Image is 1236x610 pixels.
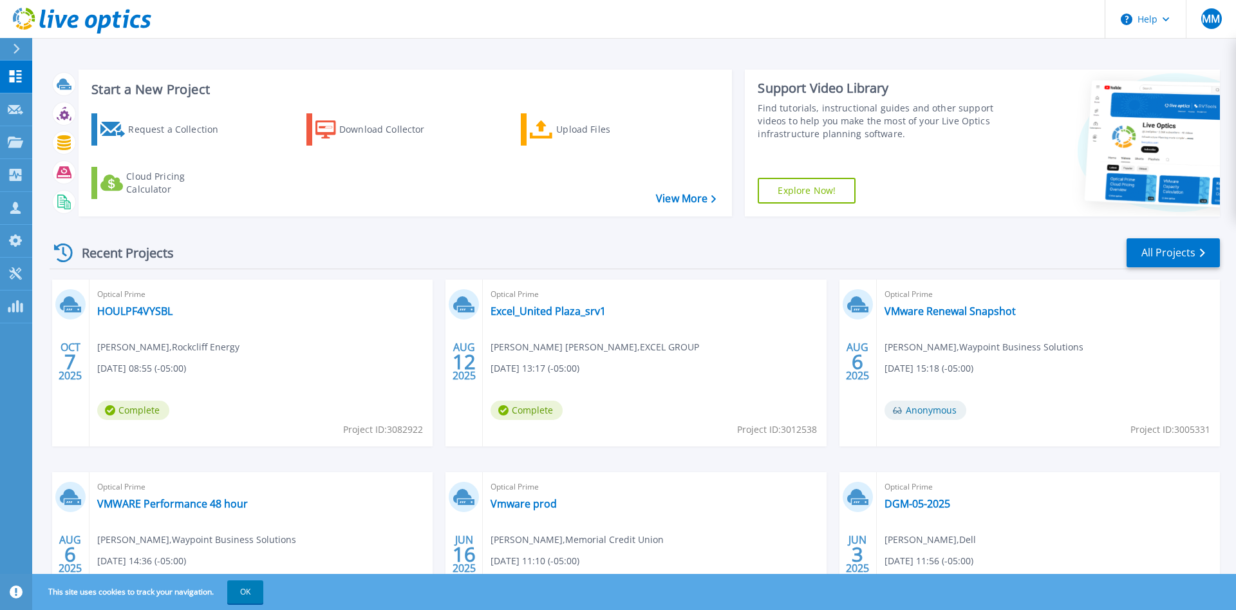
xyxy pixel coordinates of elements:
[852,549,863,560] span: 3
[845,338,870,385] div: AUG 2025
[885,401,966,420] span: Anonymous
[845,531,870,578] div: JUN 2025
[97,305,173,318] a: HOULPF4VYSBL
[491,533,664,547] span: [PERSON_NAME] , Memorial Credit Union
[852,356,863,367] span: 6
[343,423,423,437] span: Project ID: 3082922
[453,356,476,367] span: 12
[758,80,1000,97] div: Support Video Library
[91,82,716,97] h3: Start a New Project
[97,533,296,547] span: [PERSON_NAME] , Waypoint Business Solutions
[97,497,248,510] a: VMWARE Performance 48 hour
[50,237,191,269] div: Recent Projects
[97,340,239,354] span: [PERSON_NAME] , Rockcliff Energy
[64,549,76,560] span: 6
[885,287,1212,301] span: Optical Prime
[91,113,235,146] a: Request a Collection
[491,305,606,318] a: Excel_United Plaza_srv1
[1202,14,1220,24] span: MM
[339,117,442,142] div: Download Collector
[885,305,1016,318] a: VMware Renewal Snapshot
[58,338,82,385] div: OCT 2025
[758,178,856,204] a: Explore Now!
[1130,423,1210,437] span: Project ID: 3005331
[737,423,817,437] span: Project ID: 3012538
[656,193,716,205] a: View More
[97,480,425,494] span: Optical Prime
[491,340,699,354] span: [PERSON_NAME] [PERSON_NAME] , EXCEL GROUP
[885,361,973,376] span: [DATE] 15:18 (-05:00)
[452,531,476,578] div: JUN 2025
[227,580,263,604] button: OK
[97,554,186,568] span: [DATE] 14:36 (-05:00)
[491,554,579,568] span: [DATE] 11:10 (-05:00)
[58,531,82,578] div: AUG 2025
[491,497,557,510] a: Vmware prod
[885,340,1083,354] span: [PERSON_NAME] , Waypoint Business Solutions
[306,113,450,146] a: Download Collector
[885,497,950,510] a: DGM-05-2025
[97,287,425,301] span: Optical Prime
[491,361,579,376] span: [DATE] 13:17 (-05:00)
[97,401,169,420] span: Complete
[758,102,1000,140] div: Find tutorials, instructional guides and other support videos to help you make the most of your L...
[885,533,976,547] span: [PERSON_NAME] , Dell
[521,113,664,146] a: Upload Files
[556,117,659,142] div: Upload Files
[491,480,818,494] span: Optical Prime
[885,554,973,568] span: [DATE] 11:56 (-05:00)
[452,338,476,385] div: AUG 2025
[97,361,186,376] span: [DATE] 08:55 (-05:00)
[64,356,76,367] span: 7
[453,549,476,560] span: 16
[126,170,229,196] div: Cloud Pricing Calculator
[128,117,231,142] div: Request a Collection
[885,480,1212,494] span: Optical Prime
[1127,238,1220,267] a: All Projects
[491,287,818,301] span: Optical Prime
[91,167,235,199] a: Cloud Pricing Calculator
[491,401,563,420] span: Complete
[35,580,263,604] span: This site uses cookies to track your navigation.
